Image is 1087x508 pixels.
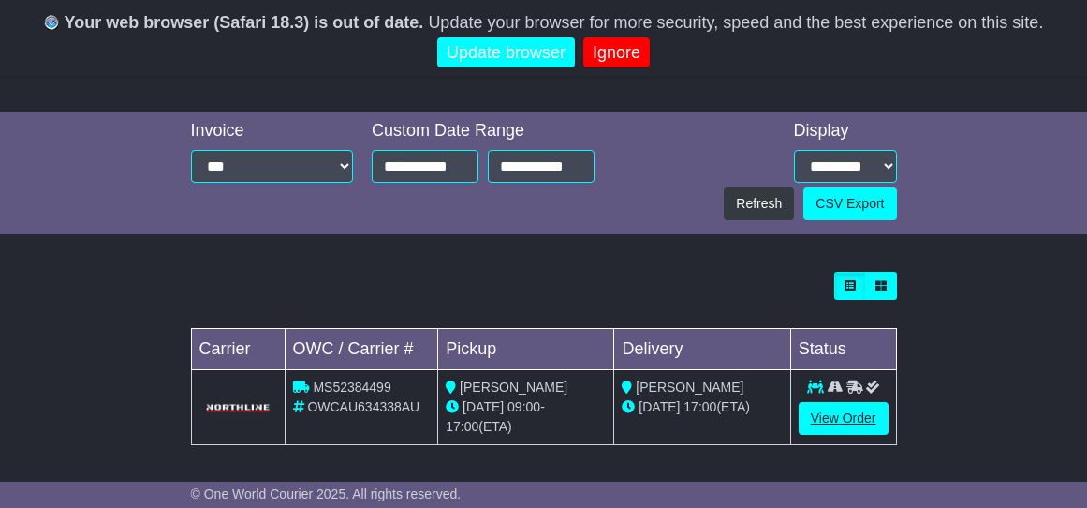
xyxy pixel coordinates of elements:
[65,13,424,32] b: Your web browser (Safari 18.3) is out of date.
[460,380,567,395] span: [PERSON_NAME]
[724,187,794,220] button: Refresh
[191,486,462,501] span: © One World Courier 2025. All rights reserved.
[307,399,419,414] span: OWCAU634338AU
[203,402,273,413] img: GetCarrierServiceLogo
[583,37,650,68] a: Ignore
[438,329,614,370] td: Pickup
[507,399,540,414] span: 09:00
[428,13,1043,32] span: Update your browser for more security, speed and the best experience on this site.
[372,121,595,142] div: Custom Date Range
[463,399,504,414] span: [DATE]
[799,402,889,435] a: View Order
[683,399,716,414] span: 17:00
[191,121,354,142] div: Invoice
[636,380,743,395] span: [PERSON_NAME]
[191,329,285,370] td: Carrier
[614,329,790,370] td: Delivery
[446,397,606,437] div: - (ETA)
[639,399,680,414] span: [DATE]
[790,329,896,370] td: Status
[803,187,896,220] a: CSV Export
[437,37,575,68] a: Update browser
[446,419,478,434] span: 17:00
[313,380,390,395] span: MS52384499
[285,329,438,370] td: OWC / Carrier #
[794,121,897,142] div: Display
[622,397,782,417] div: (ETA)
